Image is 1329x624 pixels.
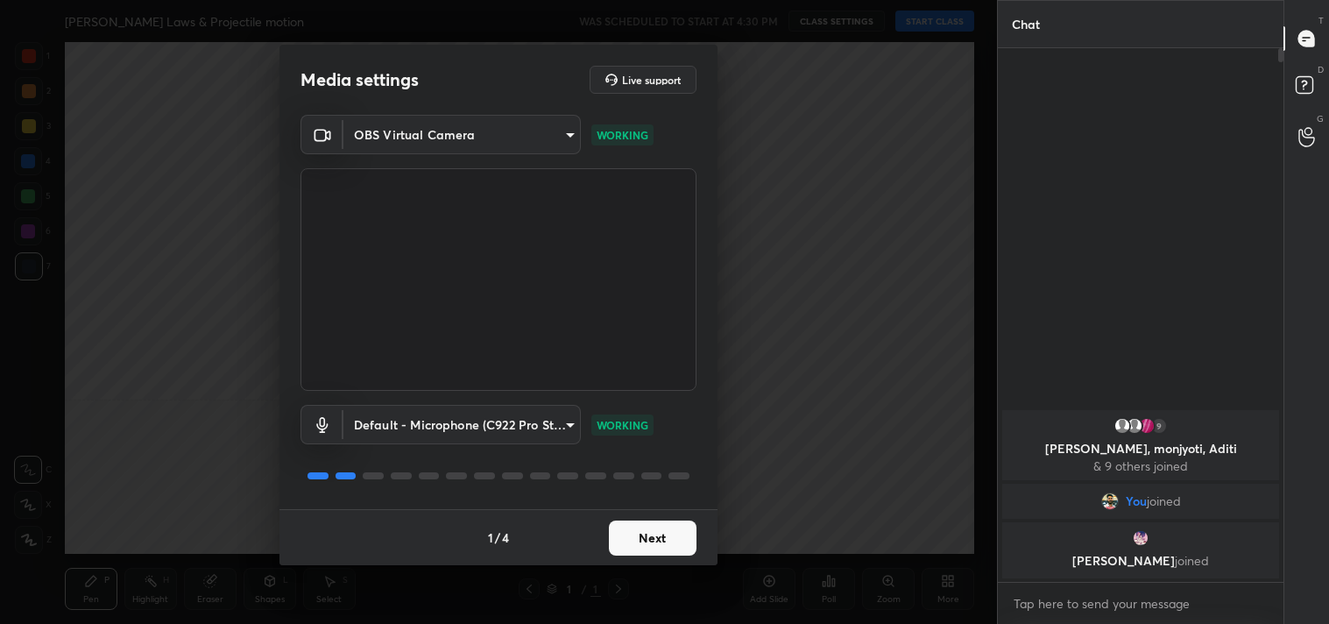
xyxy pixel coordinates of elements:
[502,528,509,547] h4: 4
[343,115,581,154] div: OBS Virtual Camera
[300,68,419,91] h2: Media settings
[488,528,493,547] h4: 1
[1100,493,1118,510] img: f94f666b75404537a3dc3abc1e0511f3.jpg
[609,521,696,556] button: Next
[1317,112,1324,125] p: G
[1138,417,1156,435] img: fbcbfb64e9da40ca9bb0dbd01b482c84.jpg
[343,405,581,444] div: OBS Virtual Camera
[495,528,500,547] h4: /
[1318,63,1324,76] p: D
[998,407,1283,582] div: grid
[1318,14,1324,27] p: T
[1013,554,1269,568] p: [PERSON_NAME]
[1132,529,1149,547] img: fe2e9954c59141afa7a06eaf5a14bd76.jpg
[1126,417,1143,435] img: default.png
[998,1,1054,47] p: Chat
[1125,494,1146,508] span: You
[597,127,648,143] p: WORKING
[1113,417,1131,435] img: default.png
[1146,494,1180,508] span: joined
[622,74,681,85] h5: Live support
[597,417,648,433] p: WORKING
[1013,442,1269,456] p: [PERSON_NAME], monjyoti, Aditi
[1150,417,1168,435] div: 9
[1175,552,1209,569] span: joined
[1013,459,1269,473] p: & 9 others joined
